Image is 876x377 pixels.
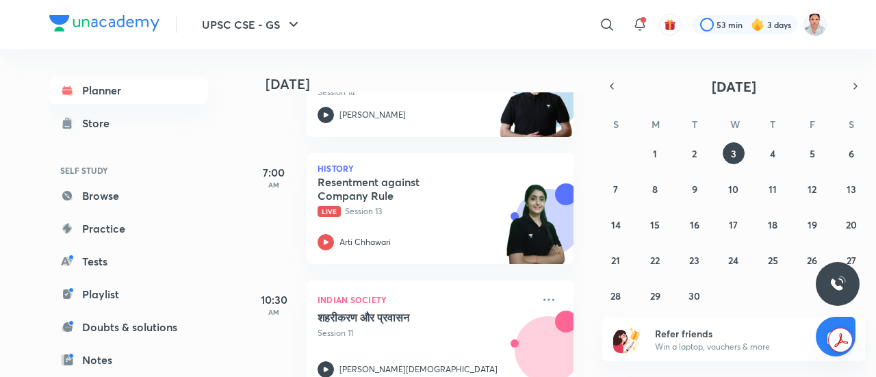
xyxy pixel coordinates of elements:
img: poonam kumari [803,13,827,36]
abbr: September 4, 2025 [770,147,775,160]
a: Notes [49,346,208,374]
button: September 21, 2025 [605,249,627,271]
button: September 9, 2025 [684,178,706,200]
span: Live [318,206,341,217]
button: September 27, 2025 [840,249,862,271]
abbr: Thursday [770,118,775,131]
abbr: September 13, 2025 [847,183,856,196]
p: AM [246,181,301,189]
img: streak [751,18,764,31]
button: September 29, 2025 [644,285,666,307]
button: September 8, 2025 [644,178,666,200]
a: Doubts & solutions [49,313,208,341]
abbr: September 24, 2025 [728,254,738,267]
abbr: September 30, 2025 [688,289,700,302]
abbr: September 26, 2025 [807,254,817,267]
button: September 17, 2025 [723,213,745,235]
p: Session 13 [318,205,532,218]
img: ttu [829,276,846,292]
button: September 14, 2025 [605,213,627,235]
img: unacademy [498,56,574,151]
button: avatar [659,14,681,36]
a: Browse [49,182,208,209]
button: September 6, 2025 [840,142,862,164]
p: Win a laptop, vouchers & more [655,341,823,353]
button: September 2, 2025 [684,142,706,164]
a: Tests [49,248,208,275]
h5: 7:00 [246,164,301,181]
img: Company Logo [49,15,159,31]
a: Playlist [49,281,208,308]
button: September 20, 2025 [840,213,862,235]
img: referral [613,326,641,353]
button: September 11, 2025 [762,178,784,200]
abbr: September 23, 2025 [689,254,699,267]
button: September 19, 2025 [801,213,823,235]
abbr: September 17, 2025 [729,218,738,231]
abbr: September 5, 2025 [810,147,815,160]
button: September 15, 2025 [644,213,666,235]
img: unacademy [498,183,574,278]
p: History [318,164,563,172]
h6: SELF STUDY [49,159,208,182]
abbr: September 8, 2025 [652,183,658,196]
abbr: September 14, 2025 [611,218,621,231]
button: September 16, 2025 [684,213,706,235]
abbr: September 1, 2025 [653,147,657,160]
abbr: September 22, 2025 [650,254,660,267]
button: September 3, 2025 [723,142,745,164]
abbr: September 3, 2025 [731,147,736,160]
a: Company Logo [49,15,159,35]
abbr: September 6, 2025 [849,147,854,160]
abbr: September 19, 2025 [808,218,817,231]
abbr: September 12, 2025 [808,183,816,196]
p: Arti Chhawari [339,236,391,248]
abbr: September 16, 2025 [690,218,699,231]
a: Planner [49,77,208,104]
button: September 7, 2025 [605,178,627,200]
button: UPSC CSE - GS [194,11,310,38]
img: avatar [664,18,676,31]
abbr: September 28, 2025 [610,289,621,302]
abbr: September 25, 2025 [768,254,778,267]
abbr: Friday [810,118,815,131]
button: September 30, 2025 [684,285,706,307]
h5: 10:30 [246,291,301,308]
p: Indian Society [318,291,532,308]
p: Session 14 [318,86,532,99]
h5: शहरीकरण और प्रवासन [318,311,488,324]
abbr: September 27, 2025 [847,254,856,267]
button: September 4, 2025 [762,142,784,164]
button: September 24, 2025 [723,249,745,271]
a: Practice [49,215,208,242]
span: [DATE] [712,77,756,96]
a: Store [49,109,208,137]
p: [PERSON_NAME] [339,109,406,121]
abbr: Tuesday [692,118,697,131]
div: Store [82,115,118,131]
abbr: Monday [652,118,660,131]
abbr: Wednesday [730,118,740,131]
button: September 23, 2025 [684,249,706,271]
p: Session 11 [318,327,532,339]
p: AM [246,308,301,316]
p: [PERSON_NAME][DEMOGRAPHIC_DATA] [339,363,498,376]
h4: [DATE] [266,76,587,92]
button: September 22, 2025 [644,249,666,271]
button: September 10, 2025 [723,178,745,200]
abbr: September 2, 2025 [692,147,697,160]
button: September 1, 2025 [644,142,666,164]
abbr: September 9, 2025 [692,183,697,196]
abbr: September 15, 2025 [650,218,660,231]
button: September 12, 2025 [801,178,823,200]
abbr: September 18, 2025 [768,218,777,231]
abbr: September 21, 2025 [611,254,620,267]
button: September 5, 2025 [801,142,823,164]
abbr: September 11, 2025 [769,183,777,196]
button: September 18, 2025 [762,213,784,235]
abbr: Saturday [849,118,854,131]
button: September 25, 2025 [762,249,784,271]
h6: Refer friends [655,326,823,341]
button: September 26, 2025 [801,249,823,271]
h5: Resentment against Company Rule [318,175,488,203]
